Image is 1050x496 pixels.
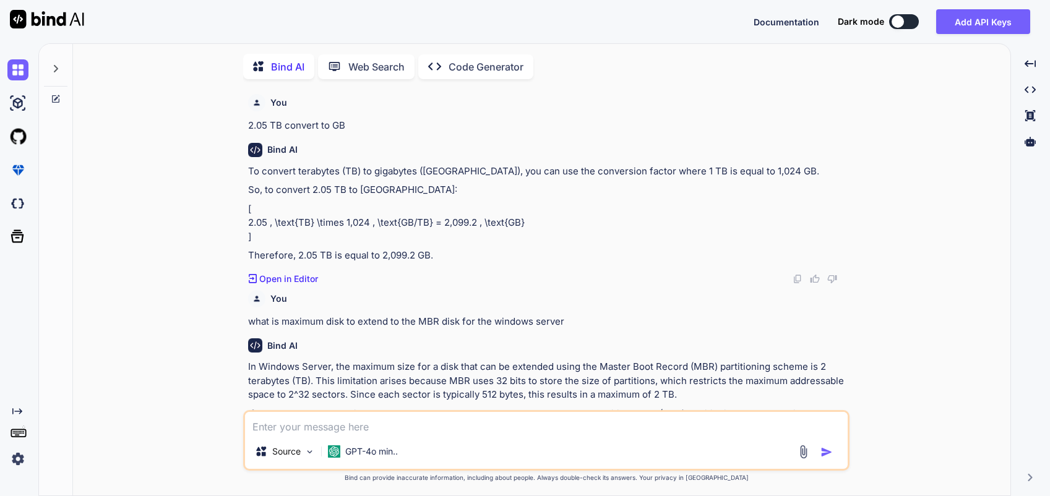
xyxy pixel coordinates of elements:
p: Web Search [348,59,405,74]
img: icon [820,446,833,458]
p: If you need to manage disks larger than 2 TB, you would need to use the GUID Partition Table (GPT... [248,407,847,449]
img: ai-studio [7,93,28,114]
img: chat [7,59,28,80]
span: Dark mode [838,15,884,28]
p: Code Generator [449,59,523,74]
p: In Windows Server, the maximum size for a disk that can be extended using the Master Boot Record ... [248,360,847,402]
p: 2.05 TB convert to GB [248,119,847,133]
button: Documentation [754,15,819,28]
p: Bind AI [271,59,304,74]
p: So, to convert 2.05 TB to [GEOGRAPHIC_DATA]: [248,183,847,197]
img: premium [7,160,28,181]
span: Documentation [754,17,819,27]
p: Bind can provide inaccurate information, including about people. Always double-check its answers.... [243,473,850,482]
img: like [810,274,820,284]
img: settings [7,448,28,469]
img: Bind AI [10,10,84,28]
img: githubLight [7,126,28,147]
img: GPT-4o mini [328,445,340,458]
img: Pick Models [304,447,315,457]
button: Add API Keys [936,9,1030,34]
img: copy [793,274,803,284]
p: To convert terabytes (TB) to gigabytes ([GEOGRAPHIC_DATA]), you can use the conversion factor whe... [248,165,847,179]
h6: You [270,293,287,305]
img: attachment [796,445,811,459]
p: Open in Editor [259,273,318,285]
p: Source [272,445,301,458]
h6: You [270,96,287,109]
p: what is maximum disk to extend to the MBR disk for the windows server [248,315,847,329]
p: GPT-4o min.. [345,445,398,458]
img: darkCloudIdeIcon [7,193,28,214]
p: [ 2.05 , \text{TB} \times 1,024 , \text{GB/TB} = 2,099.2 , \text{GB} ] [248,202,847,244]
p: Therefore, 2.05 TB is equal to 2,099.2 GB. [248,249,847,263]
img: dislike [827,274,837,284]
h6: Bind AI [267,340,298,352]
h6: Bind AI [267,143,298,156]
